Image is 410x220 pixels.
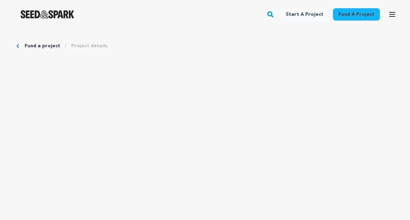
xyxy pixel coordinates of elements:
[21,10,74,19] img: Seed&Spark Logo Dark Mode
[25,42,60,49] a: Fund a project
[333,8,380,21] a: Fund a project
[21,10,74,19] a: Seed&Spark Homepage
[16,42,394,49] div: Breadcrumb
[280,8,329,21] a: Start a project
[71,42,107,49] a: Project details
